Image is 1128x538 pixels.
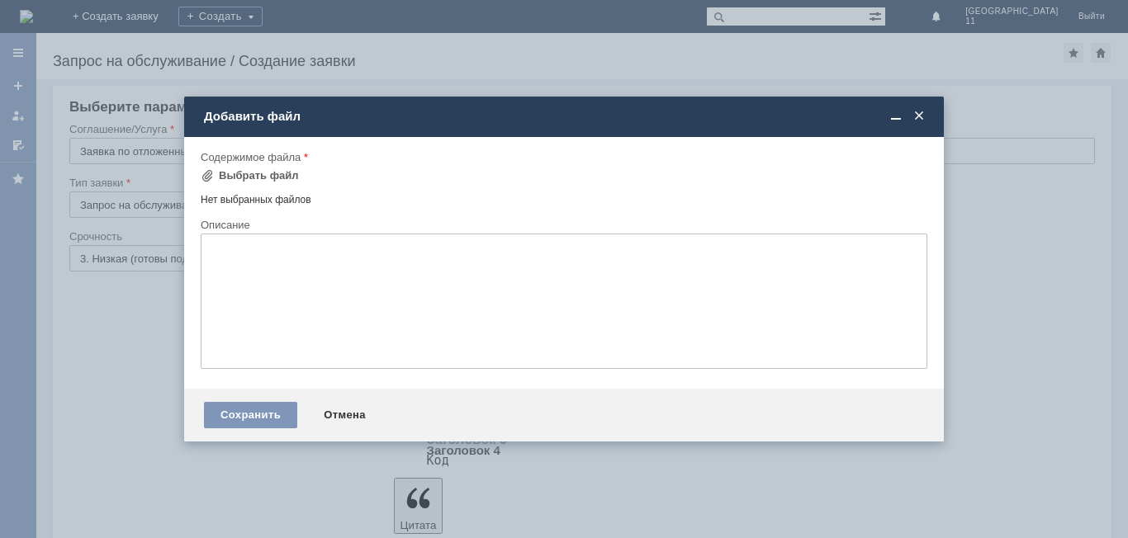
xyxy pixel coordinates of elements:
div: Добавить файл [204,109,927,124]
div: Выбрать файл [219,169,299,182]
div: Описание [201,219,924,230]
div: Нет выбранных файлов [201,187,927,206]
span: Закрыть [911,109,927,124]
span: Свернуть (Ctrl + M) [888,109,904,124]
div: [PERSON_NAME]/Добрый вечер! Удалите пожалуйста отл чеки. [GEOGRAPHIC_DATA]. [7,7,241,46]
div: Содержимое файла [201,152,924,163]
